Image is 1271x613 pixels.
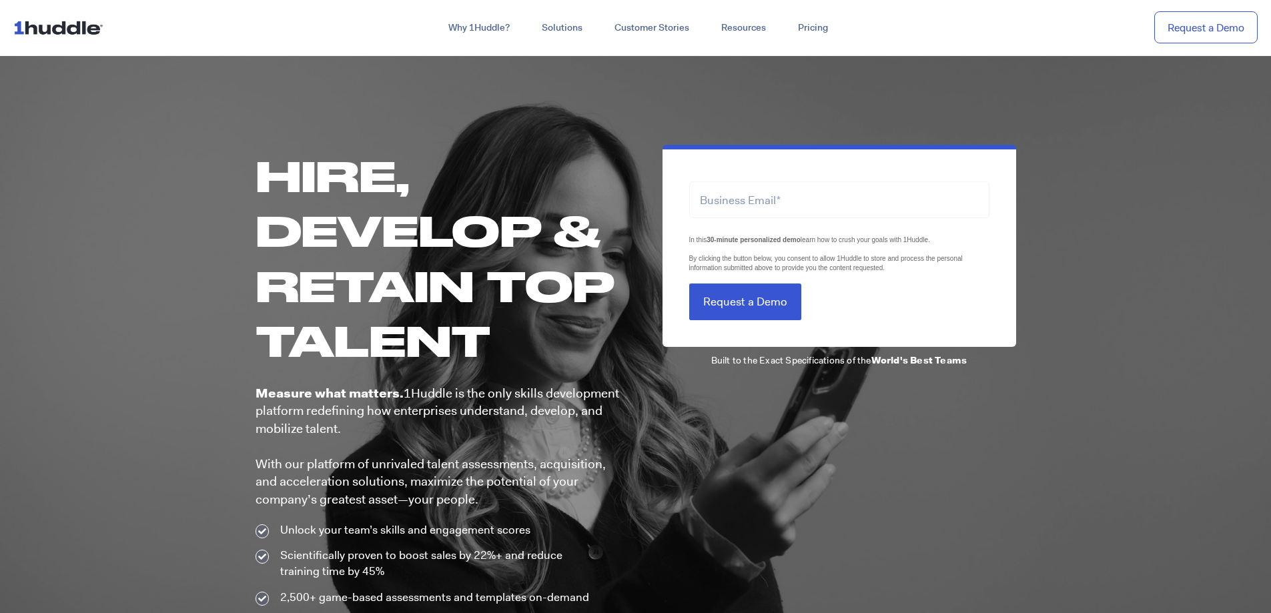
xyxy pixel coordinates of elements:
[256,385,622,509] p: 1Huddle is the only skills development platform redefining how enterprises understand, develop, a...
[13,15,109,40] img: ...
[689,181,989,218] input: Business Email*
[707,236,801,243] strong: 30-minute personalized demo
[277,590,589,606] span: 2,500+ game-based assessments and templates on-demand
[689,236,963,271] span: In this learn how to crush your goals with 1Huddle. By clicking the button below, you consent to ...
[432,16,526,40] a: Why 1Huddle?
[782,16,844,40] a: Pricing
[871,354,967,366] b: World's Best Teams
[277,522,530,538] span: Unlock your team’s skills and engagement scores
[1154,11,1258,44] a: Request a Demo
[256,385,404,402] b: Measure what matters.
[526,16,598,40] a: Solutions
[598,16,705,40] a: Customer Stories
[277,548,602,580] span: Scientifically proven to boost sales by 22%+ and reduce training time by 45%
[663,354,1016,367] p: Built to the Exact Specifications of the
[256,148,622,368] h1: Hire, Develop & Retain Top Talent
[705,16,782,40] a: Resources
[689,283,801,320] input: Request a Demo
